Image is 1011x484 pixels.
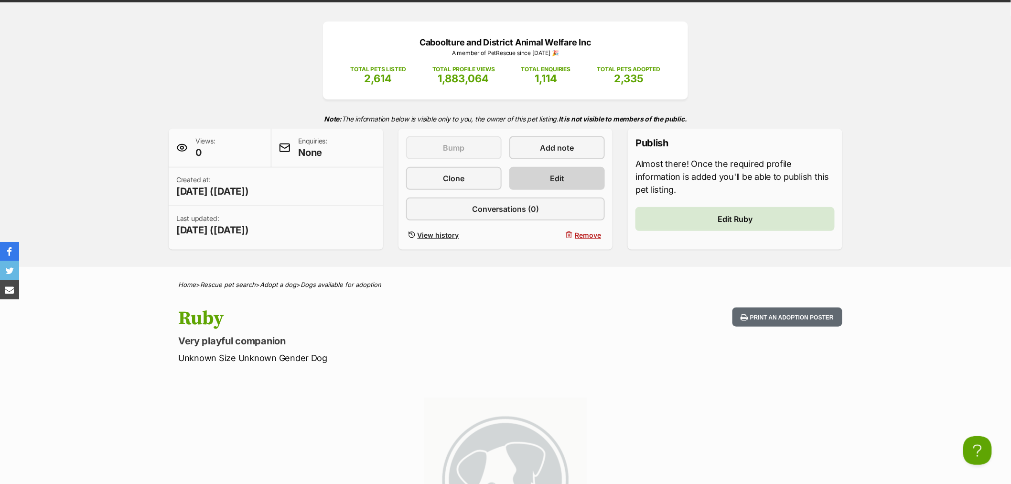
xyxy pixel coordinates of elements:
[176,214,249,237] p: Last updated:
[178,352,582,364] p: Unknown Size Unknown Gender Dog
[195,136,215,159] p: Views:
[406,198,605,220] a: Conversations (0)
[718,213,753,225] span: Edit Ruby
[443,173,464,184] span: Clone
[635,207,835,231] a: Edit Ruby
[324,115,342,123] strong: Note:
[351,65,406,74] p: TOTAL PETS LISTED
[178,281,196,288] a: Home
[406,136,502,159] button: Bump
[635,157,835,196] p: Almost there! Once the required profile information is added you'll be able to publish this pet l...
[597,65,660,74] p: TOTAL PETS ADOPTED
[443,142,464,154] span: Bump
[298,136,327,159] p: Enquiries:
[438,72,489,85] span: 1,883,064
[178,308,582,330] h1: Ruby
[614,72,644,85] span: 2,335
[559,115,687,123] strong: It is not visible to members of the public.
[176,175,249,198] p: Created at:
[260,281,296,288] a: Adopt a dog
[365,72,392,85] span: 2,614
[550,173,564,184] span: Edit
[176,185,249,198] span: [DATE] ([DATE])
[406,228,502,242] a: View history
[200,281,256,288] a: Rescue pet search
[154,281,857,288] div: > > >
[732,308,842,327] button: Print an adoption poster
[635,136,835,150] p: Publish
[432,65,495,74] p: TOTAL PROFILE VIEWS
[195,146,215,159] span: 0
[509,167,605,190] a: Edit
[337,49,674,57] p: A member of PetRescue since [DATE] 🎉
[406,167,502,190] a: Clone
[337,36,674,49] p: Caboolture and District Animal Welfare Inc
[535,72,557,85] span: 1,114
[540,142,574,154] span: Add note
[301,281,381,288] a: Dogs available for adoption
[298,146,327,159] span: None
[176,223,249,237] span: [DATE] ([DATE])
[509,136,605,159] a: Add note
[575,230,601,240] span: Remove
[472,203,539,215] span: Conversations (0)
[169,109,842,129] p: The information below is visible only to you, the owner of this pet listing.
[509,228,605,242] button: Remove
[418,230,459,240] span: View history
[963,436,992,465] iframe: Help Scout Beacon - Open
[178,334,582,348] p: Very playful companion
[521,65,570,74] p: TOTAL ENQUIRIES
